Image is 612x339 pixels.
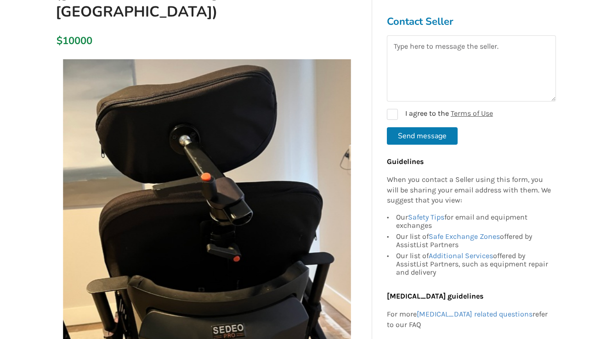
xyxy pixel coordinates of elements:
label: I agree to the [387,109,493,120]
div: Our for email and equipment exchanges [396,214,551,232]
a: [MEDICAL_DATA] related questions [417,310,533,318]
button: Send message [387,127,458,145]
p: When you contact a Seller using this form, you will be sharing your email address with them. We s... [387,175,551,206]
h3: Contact Seller [387,15,556,28]
div: Our list of offered by AssistList Partners [396,232,551,251]
a: Safe Exchange Zones [429,232,500,241]
b: [MEDICAL_DATA] guidelines [387,292,483,301]
b: Guidelines [387,157,424,166]
a: Safety Tips [408,213,444,222]
p: For more refer to our FAQ [387,309,551,330]
a: Additional Services [429,252,493,260]
div: Our list of offered by AssistList Partners, such as equipment repair and delivery [396,251,551,277]
div: $10000 [57,34,62,47]
a: Terms of Use [451,109,493,118]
